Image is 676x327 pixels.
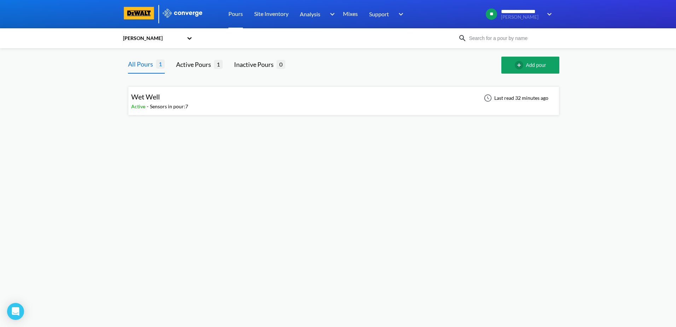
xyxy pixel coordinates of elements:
[300,10,320,18] span: Analysis
[276,60,285,69] span: 0
[214,60,223,69] span: 1
[234,59,276,69] div: Inactive Pours
[128,94,559,101] a: Wet WellActive-Sensors in pour:7Last read 32 minutes ago
[122,7,156,19] img: logo-dewalt.svg
[369,10,389,18] span: Support
[162,8,203,18] img: logo_ewhite.svg
[467,34,552,42] input: Search for a pour by name
[480,94,550,102] div: Last read 32 minutes ago
[150,103,188,110] div: Sensors in pour: 7
[147,103,150,109] span: -
[176,59,214,69] div: Active Pours
[458,34,467,42] img: icon-search.svg
[394,10,405,18] img: downArrow.svg
[156,59,165,68] span: 1
[501,57,559,74] button: Add pour
[131,92,160,101] span: Wet Well
[325,10,337,18] img: downArrow.svg
[128,59,156,69] div: All Pours
[131,103,147,109] span: Active
[542,10,554,18] img: downArrow.svg
[515,61,526,69] img: add-circle-outline.svg
[7,303,24,320] div: Open Intercom Messenger
[501,15,542,20] span: [PERSON_NAME]
[122,34,183,42] div: [PERSON_NAME]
